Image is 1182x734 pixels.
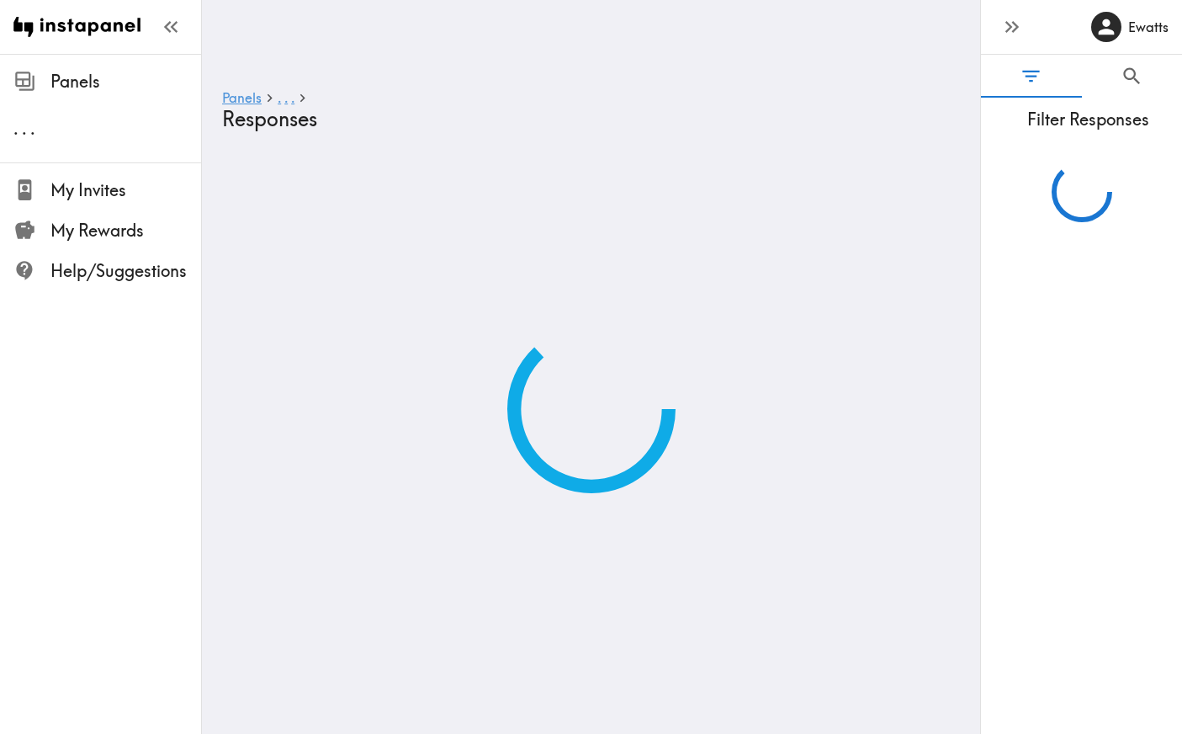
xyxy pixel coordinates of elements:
button: Filter Responses [981,55,1082,98]
span: My Rewards [50,219,201,242]
span: My Invites [50,178,201,202]
a: ... [278,91,294,107]
span: . [284,89,288,106]
span: . [13,118,19,139]
h4: Responses [222,107,946,131]
a: Panels [222,91,262,107]
span: . [30,118,35,139]
span: . [278,89,281,106]
span: Search [1121,65,1143,88]
span: Panels [50,70,201,93]
span: Help/Suggestions [50,259,201,283]
span: . [291,89,294,106]
span: . [22,118,27,139]
h6: Ewatts [1128,18,1169,36]
span: Filter Responses [994,108,1182,131]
